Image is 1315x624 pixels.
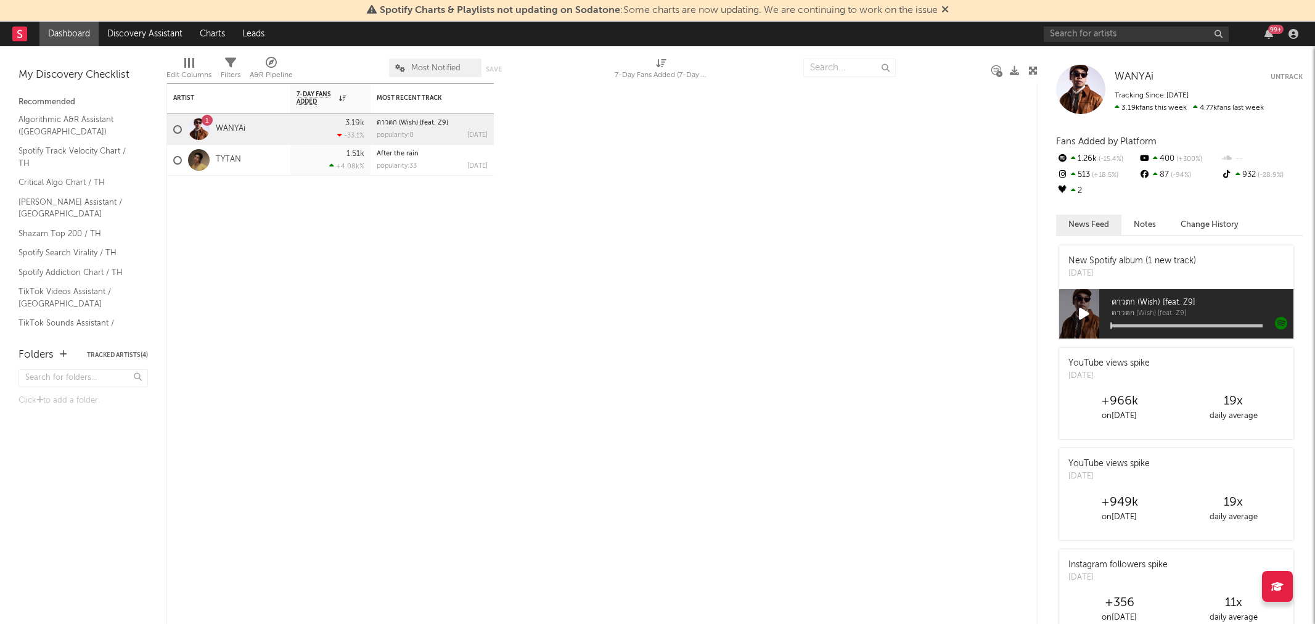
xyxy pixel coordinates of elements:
button: Untrack [1271,71,1303,83]
a: TikTok Videos Assistant / [GEOGRAPHIC_DATA] [18,285,136,310]
div: Click to add a folder. [18,393,148,408]
div: 1.26k [1056,151,1138,167]
input: Search... [803,59,896,77]
div: 513 [1056,167,1138,183]
a: Charts [191,22,234,46]
span: Spotify Charts & Playlists not updating on Sodatone [380,6,620,15]
div: 2 [1056,183,1138,199]
div: 1.51k [346,150,364,158]
span: -15.4 % [1097,156,1123,163]
a: Dashboard [39,22,99,46]
div: -33.1 % [337,131,364,139]
div: 3.19k [345,119,364,127]
div: 7-Day Fans Added (7-Day Fans Added) [615,52,707,88]
div: 87 [1138,167,1220,183]
span: : Some charts are now updating. We are continuing to work on the issue [380,6,938,15]
div: 932 [1221,167,1303,183]
button: 99+ [1264,29,1273,39]
span: +18.5 % [1090,172,1118,179]
div: New Spotify album (1 new track) [1068,255,1196,268]
span: ดาวตก (Wish) [feat. Z9] [1112,295,1293,310]
div: [DATE] [467,132,488,139]
a: WANYAi [1115,71,1153,83]
div: ดาวตก (Wish) [feat. Z9] [377,120,488,126]
div: [DATE] [1068,470,1150,483]
span: ดาวตก (Wish) [feat. Z9] [1112,310,1293,318]
div: Filters [221,68,240,83]
a: Spotify Addiction Chart / TH [18,266,136,279]
div: popularity: 0 [377,132,414,139]
button: Tracked Artists(4) [87,352,148,358]
a: [PERSON_NAME] Assistant / [GEOGRAPHIC_DATA] [18,195,136,221]
a: After the rain [377,150,419,157]
div: Filters [221,52,240,88]
div: Edit Columns [166,52,211,88]
div: Edit Columns [166,68,211,83]
input: Search for folders... [18,369,148,387]
div: +4.08k % [329,162,364,170]
span: +300 % [1174,156,1202,163]
span: Most Notified [411,64,461,72]
div: YouTube views spike [1068,357,1150,370]
span: 7-Day Fans Added [297,91,336,105]
span: Tracking Since: [DATE] [1115,92,1189,99]
a: Discovery Assistant [99,22,191,46]
a: Leads [234,22,273,46]
div: +966k [1062,394,1176,409]
div: [DATE] [1068,572,1168,584]
div: After the rain [377,150,488,157]
div: YouTube views spike [1068,458,1150,470]
div: 99 + [1268,25,1284,34]
div: A&R Pipeline [250,68,293,83]
a: Critical Algo Chart / TH [18,176,136,189]
a: WANYAi [216,124,245,134]
div: 11 x [1176,596,1290,610]
a: Spotify Track Velocity Chart / TH [18,144,136,170]
div: 7-Day Fans Added (7-Day Fans Added) [615,68,707,83]
span: Fans Added by Platform [1056,137,1157,146]
button: News Feed [1056,215,1121,235]
a: Spotify Search Virality / TH [18,246,136,260]
input: Search for artists [1044,27,1229,42]
span: WANYAi [1115,72,1153,82]
div: 19 x [1176,495,1290,510]
div: Instagram followers spike [1068,559,1168,572]
div: popularity: 33 [377,163,417,170]
div: Recommended [18,95,148,110]
div: 19 x [1176,394,1290,409]
div: daily average [1176,409,1290,424]
a: TikTok Sounds Assistant / [GEOGRAPHIC_DATA] [18,316,136,342]
div: Most Recent Track [377,94,469,102]
div: on [DATE] [1062,409,1176,424]
a: ดาวตก (Wish) [feat. Z9] [377,120,448,126]
span: Dismiss [941,6,949,15]
div: [DATE] [467,163,488,170]
a: TYTAN [216,155,241,165]
span: 4.77k fans last week [1115,104,1264,112]
span: -94 % [1169,172,1191,179]
div: Folders [18,348,54,363]
div: A&R Pipeline [250,52,293,88]
span: -28.9 % [1256,172,1284,179]
div: daily average [1176,510,1290,525]
div: My Discovery Checklist [18,68,148,83]
a: Algorithmic A&R Assistant ([GEOGRAPHIC_DATA]) [18,113,136,138]
button: Change History [1168,215,1251,235]
div: -- [1221,151,1303,167]
button: Save [486,66,502,73]
button: Notes [1121,215,1168,235]
a: Shazam Top 200 / TH [18,227,136,240]
div: [DATE] [1068,268,1196,280]
div: Artist [173,94,266,102]
div: +356 [1062,596,1176,610]
div: on [DATE] [1062,510,1176,525]
div: [DATE] [1068,370,1150,382]
span: 3.19k fans this week [1115,104,1187,112]
div: 400 [1138,151,1220,167]
div: +949k [1062,495,1176,510]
